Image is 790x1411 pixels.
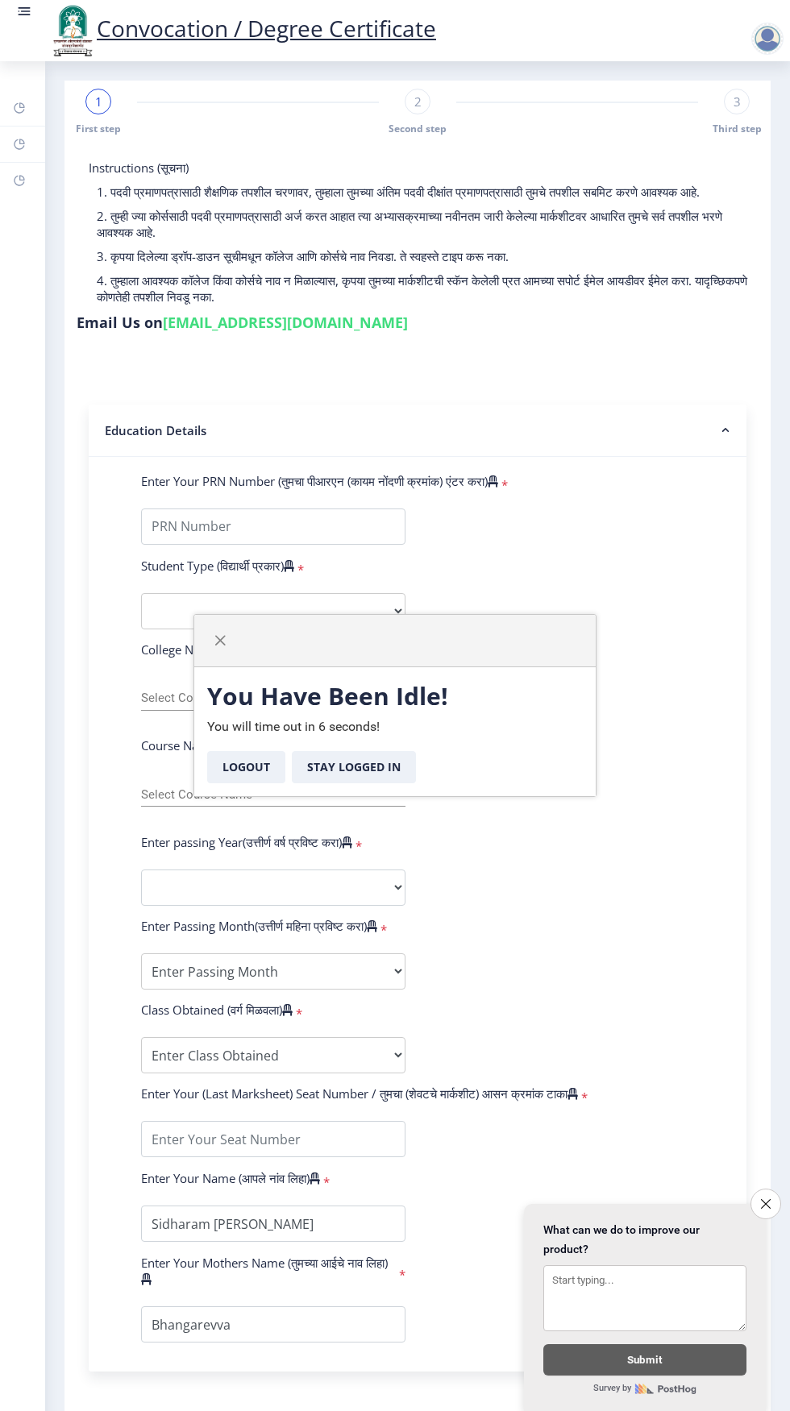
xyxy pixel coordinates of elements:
p: 2. तुम्ही ज्या कोर्ससाठी पदवी प्रमाणपत्रासाठी अर्ज करत आहात त्या अभ्यासक्रमाच्या नवीनतम जारी केले... [97,208,755,240]
span: Select Course Name [141,788,391,802]
label: Enter Your Mothers Name (तुमच्या आईचे नाव लिहा) [141,1255,396,1287]
label: Enter passing Year(उत्तीर्ण वर्ष प्रविष्ट करा) [141,834,352,850]
p: 1. पदवी प्रमाणपत्रासाठी शैक्षणिक तपशील चरणावर, तुम्हाला तुमच्या अंतिम पदवी दीक्षांत प्रमाणपत्रासा... [97,184,755,200]
label: Student Type (विद्यार्थी प्रकार) [141,558,294,574]
label: Class Obtained (वर्ग मिळवला) [141,1002,293,1018]
nb-accordion-item-header: Education Details [89,405,746,457]
input: Enter Your Name [141,1206,405,1242]
input: PRN Number [141,508,405,545]
p: 3. कृपया दिलेल्या ड्रॉप-डाउन सूचीमधून कॉलेज आणि कोर्सचे नाव निवडा. ते स्वहस्ते टाइप करू नका. [97,248,755,264]
label: Enter Your (Last Marksheet) Seat Number / तुमचा (शेवटचे मार्कशीट) आसन क्रमांक टाका [141,1085,578,1102]
input: Enter Your Seat Number [141,1121,405,1157]
div: You will time out in 6 seconds! [194,667,596,796]
span: 1 [95,93,102,110]
span: Select College Name [141,691,391,705]
span: Instructions (सूचना) [89,160,189,176]
button: Logout [207,751,285,783]
span: First step [76,122,121,135]
label: College Name(कॉलेजचे नाव) [141,641,289,658]
a: Convocation / Degree Certificate [48,13,436,44]
label: Enter Passing Month(उत्तीर्ण महिना प्रविष्ट करा) [141,918,377,934]
label: Enter Your Name (आपले नांव लिहा) [141,1170,320,1186]
button: Stay Logged In [292,751,416,783]
input: Enter Your Mothers Name [141,1306,405,1343]
img: logo [48,3,97,58]
h3: You Have Been Idle! [207,680,583,712]
h6: Email Us on [77,313,408,332]
span: Second step [389,122,447,135]
p: 4. तुम्हाला आवश्यक कॉलेज किंवा कोर्सचे नाव न मिळाल्यास, कृपया तुमच्या मार्कशीटची स्कॅन केलेली प्र... [97,272,755,305]
span: Third step [713,122,762,135]
span: 2 [414,93,422,110]
label: Course Name(अभ्यासक्रमाचे नाव) [141,737,313,753]
label: Enter Your PRN Number (तुमचा पीआरएन (कायम नोंदणी क्रमांक) एंटर करा) [141,473,498,489]
span: 3 [734,93,741,110]
a: [EMAIL_ADDRESS][DOMAIN_NAME] [163,313,408,332]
